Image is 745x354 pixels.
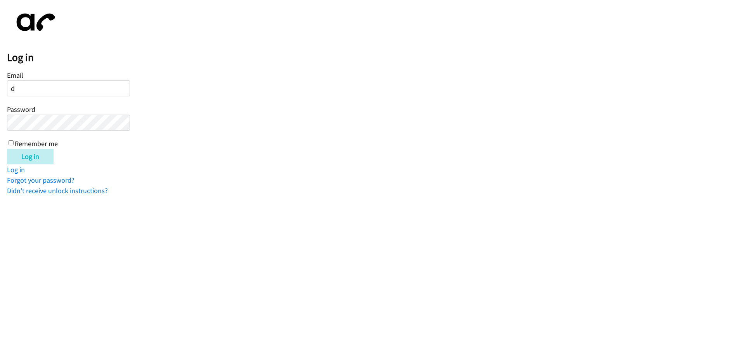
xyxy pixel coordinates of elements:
[7,105,35,114] label: Password
[7,51,745,64] h2: Log in
[15,139,58,148] label: Remember me
[7,165,25,174] a: Log in
[7,149,54,164] input: Log in
[7,186,108,195] a: Didn't receive unlock instructions?
[7,176,74,185] a: Forgot your password?
[7,7,61,38] img: aphone-8a226864a2ddd6a5e75d1ebefc011f4aa8f32683c2d82f3fb0802fe031f96514.svg
[7,71,23,80] label: Email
